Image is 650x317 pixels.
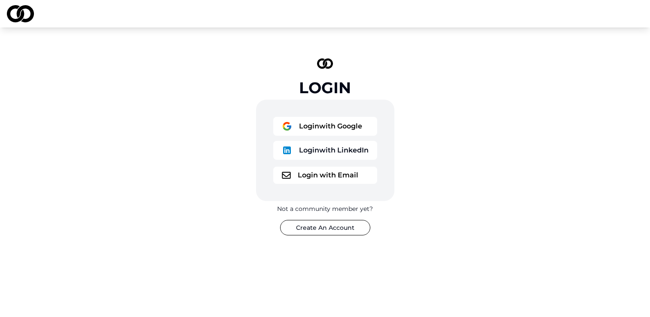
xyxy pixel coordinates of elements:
img: logo [282,172,291,179]
img: logo [7,5,34,22]
button: logoLoginwith LinkedIn [273,141,377,160]
img: logo [282,121,292,131]
img: logo [282,145,292,155]
button: logoLogin with Email [273,167,377,184]
button: Create An Account [280,220,370,235]
div: Login [299,79,351,96]
div: Not a community member yet? [277,204,373,213]
button: logoLoginwith Google [273,117,377,136]
img: logo [317,58,333,69]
